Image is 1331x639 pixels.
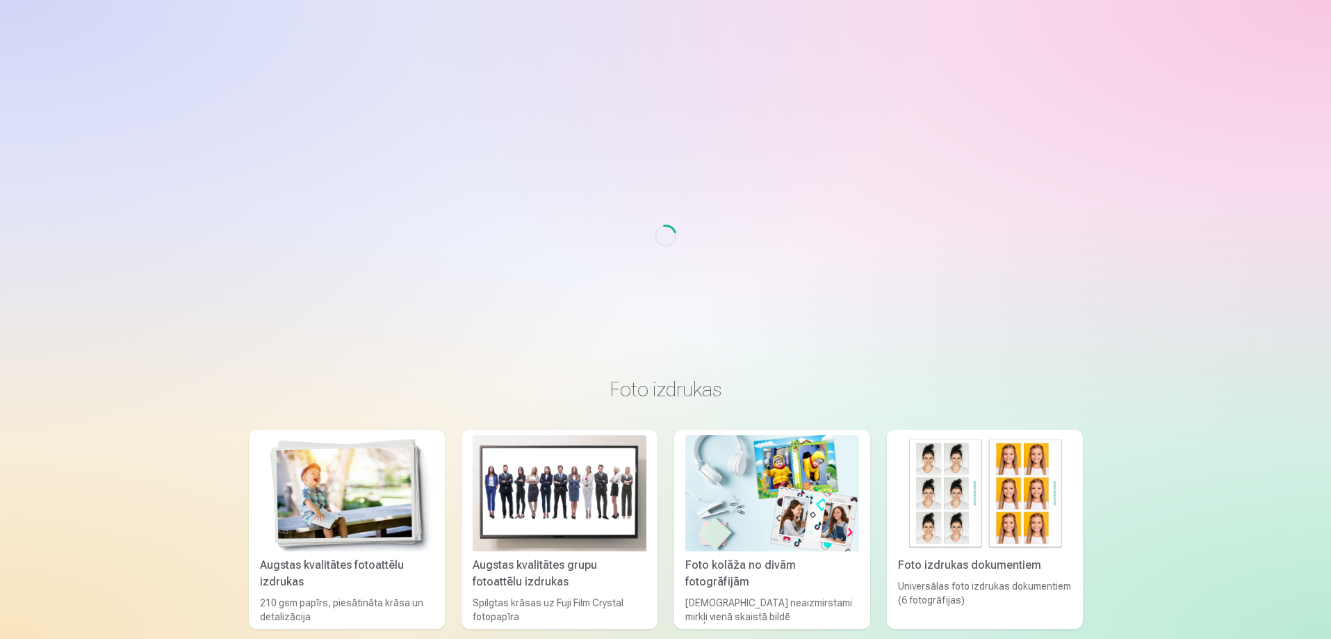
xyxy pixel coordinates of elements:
img: Foto izdrukas dokumentiem [898,435,1072,551]
div: Foto izdrukas dokumentiem [892,557,1077,574]
div: Augstas kvalitātes fotoattēlu izdrukas [254,557,439,590]
div: Universālas foto izdrukas dokumentiem (6 fotogrāfijas) [892,579,1077,624]
img: Augstas kvalitātes fotoattēlu izdrukas [260,435,434,551]
h3: Foto izdrukas [260,377,1072,402]
div: Spilgtas krāsas uz Fuji Film Crystal fotopapīra [467,596,652,624]
div: Foto kolāža no divām fotogrāfijām [680,557,865,590]
a: Augstas kvalitātes grupu fotoattēlu izdrukasAugstas kvalitātes grupu fotoattēlu izdrukasSpilgtas ... [462,430,658,629]
img: Foto kolāža no divām fotogrāfijām [685,435,859,551]
div: 210 gsm papīrs, piesātināta krāsa un detalizācija [254,596,439,624]
img: Augstas kvalitātes grupu fotoattēlu izdrukas [473,435,646,551]
a: Foto kolāža no divām fotogrāfijāmFoto kolāža no divām fotogrāfijām[DEMOGRAPHIC_DATA] neaizmirstam... [674,430,870,629]
a: Augstas kvalitātes fotoattēlu izdrukasAugstas kvalitātes fotoattēlu izdrukas210 gsm papīrs, piesā... [249,430,445,629]
a: Foto izdrukas dokumentiemFoto izdrukas dokumentiemUniversālas foto izdrukas dokumentiem (6 fotogr... [887,430,1083,629]
div: Augstas kvalitātes grupu fotoattēlu izdrukas [467,557,652,590]
div: [DEMOGRAPHIC_DATA] neaizmirstami mirkļi vienā skaistā bildē [680,596,865,624]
